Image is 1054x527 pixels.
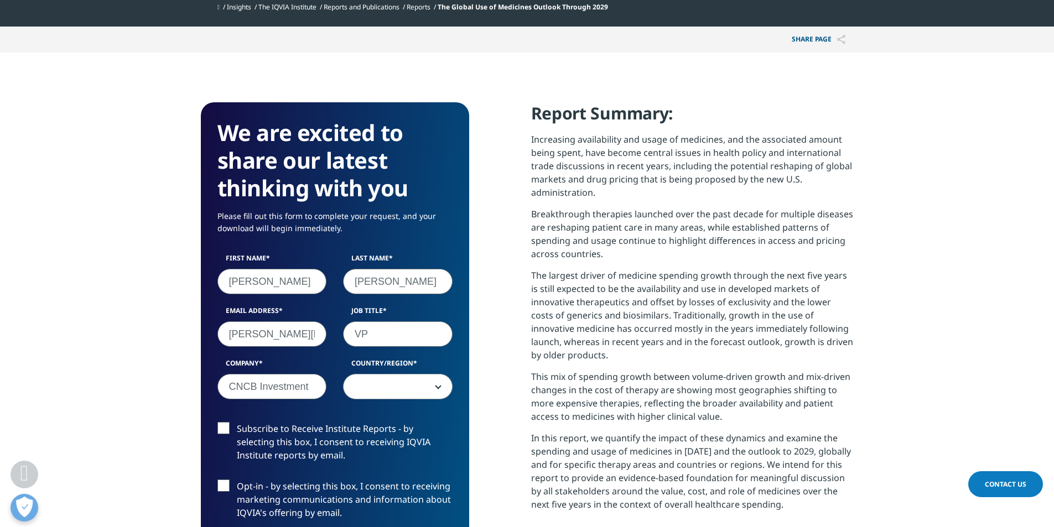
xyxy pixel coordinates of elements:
a: Reports [407,2,430,12]
button: 打开偏好 [11,494,38,521]
label: Opt-in - by selecting this box, I consent to receiving marketing communications and information a... [217,479,453,525]
a: Reports and Publications [324,2,399,12]
p: This mix of spending growth between volume-driven growth and mix-driven changes in the cost of th... [531,370,854,431]
button: Share PAGEShare PAGE [783,27,854,53]
label: First Name [217,253,327,269]
p: The largest driver of medicine spending growth through the next five years is still expected to b... [531,269,854,370]
p: In this report, we quantify the impact of these dynamics and examine the spending and usage of me... [531,431,854,519]
label: Last Name [343,253,453,269]
label: Country/Region [343,358,453,374]
h3: We are excited to share our latest thinking with you [217,119,453,202]
label: Email Address [217,306,327,321]
a: The IQVIA Institute [258,2,316,12]
p: Share PAGE [783,27,854,53]
p: Increasing availability and usage of medicines, and the associated amount being spent, have becom... [531,133,854,207]
a: Insights [227,2,251,12]
span: The Global Use of Medicines Outlook Through 2029 [438,2,608,12]
a: Contact Us [968,471,1043,497]
label: Job Title [343,306,453,321]
label: Subscribe to Receive Institute Reports - by selecting this box, I consent to receiving IQVIA Inst... [217,422,453,468]
img: Share PAGE [837,35,845,44]
h4: Report Summary: [531,102,854,133]
p: Please fill out this form to complete your request, and your download will begin immediately. [217,210,453,243]
label: Company [217,358,327,374]
span: Contact Us [985,479,1026,489]
p: Breakthrough therapies launched over the past decade for multiple diseases are reshaping patient ... [531,207,854,269]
